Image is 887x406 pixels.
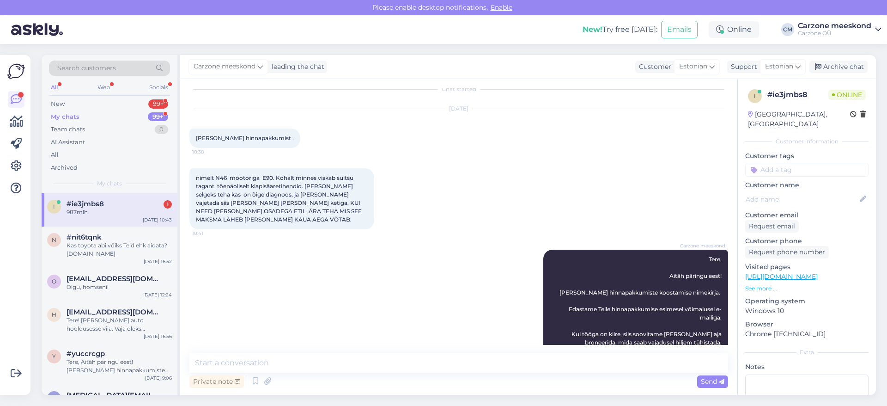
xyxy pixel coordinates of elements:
input: Add a tag [745,163,869,177]
div: Team chats [51,125,85,134]
span: oidekivi@gmail.com [67,275,163,283]
div: Web [96,81,112,93]
div: leading the chat [268,62,324,72]
a: [URL][DOMAIN_NAME] [745,272,818,281]
span: Search customers [57,63,116,73]
span: i [53,203,55,210]
div: 1 [164,200,172,209]
span: n [52,394,56,401]
div: [DATE] 16:52 [144,258,172,265]
span: i [754,92,756,99]
a: Carzone meeskondCarzone OÜ [798,22,881,37]
div: Request email [745,220,799,233]
p: Customer tags [745,151,869,161]
span: h [52,311,56,318]
span: Carzone meeskond [680,242,725,249]
input: Add name [746,194,858,204]
div: Extra [745,348,869,357]
p: Browser [745,320,869,329]
span: nikita.arsz@gmail.com [67,391,163,400]
span: Enable [488,3,515,12]
button: Emails [661,21,698,38]
p: Notes [745,362,869,372]
div: Archive chat [809,61,868,73]
p: Windows 10 [745,306,869,316]
div: Tere, Aitäh päringu eest! [PERSON_NAME] hinnapakkumiste koostamise nimekirja. Edastame Teile hinn... [67,358,172,375]
img: Askly Logo [7,62,25,80]
p: See more ... [745,284,869,293]
div: My chats [51,112,79,122]
p: Customer name [745,180,869,190]
p: Customer email [745,210,869,220]
b: New! [583,25,602,34]
span: nimelt N46 mootoriga E90. Kohalt minnes viskab suitsu tagant, tõenäoliselt klapisääretihendid. [P... [196,174,363,223]
div: Carzone OÜ [798,30,871,37]
span: Estonian [679,62,707,72]
span: hanskristjan66@gmail.com [67,308,163,316]
span: My chats [97,179,122,188]
p: Chrome [TECHNICAL_ID] [745,329,869,339]
span: n [52,236,56,243]
span: [PERSON_NAME] hinnapakkumist . [196,135,294,141]
div: Customer [635,62,671,72]
p: Operating system [745,296,869,306]
div: Kas toyota abi võiks Teid ehk aidata? [DOMAIN_NAME] [67,241,172,258]
div: 99+ [148,112,168,122]
span: 10:41 [192,230,227,237]
div: [DATE] 12:24 [143,291,172,298]
p: Visited pages [745,262,869,272]
span: Send [701,377,724,386]
div: [DATE] 16:56 [144,333,172,340]
div: Request phone number [745,246,829,258]
span: #yuccrcgp [67,350,105,358]
div: New [51,99,65,109]
div: # ie3jmbs8 [767,89,828,100]
div: All [49,81,60,93]
div: [DATE] 10:43 [143,216,172,223]
div: Try free [DATE]: [583,24,657,35]
div: Customer information [745,137,869,146]
span: o [52,278,56,285]
span: y [52,353,56,360]
div: Support [727,62,757,72]
span: #nit6tqnk [67,233,102,241]
span: Estonian [765,62,793,72]
div: 0 [155,125,168,134]
span: Carzone meeskond [194,62,255,72]
div: 99+ [148,99,168,109]
span: Online [828,90,866,100]
div: Olgu, homseni! [67,283,172,291]
span: 10:38 [192,148,227,155]
div: Archived [51,163,78,172]
div: Private note [189,375,244,388]
div: [DATE] [189,105,728,113]
div: Online [709,21,759,38]
div: Chat started [189,85,728,93]
div: 987mlh [67,208,172,216]
p: Customer phone [745,236,869,246]
div: AI Assistant [51,138,85,147]
div: Carzone meeskond [798,22,871,30]
div: [GEOGRAPHIC_DATA], [GEOGRAPHIC_DATA] [748,110,850,129]
div: Tere! [PERSON_NAME] auto hooldusesse viia. Vaja oleks õlivahetust ja üleüldist diagnostikat, sest... [67,316,172,333]
div: Socials [147,81,170,93]
div: All [51,150,59,160]
div: [DATE] 9:06 [145,375,172,381]
span: #ie3jmbs8 [67,200,104,208]
div: CM [781,23,794,36]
